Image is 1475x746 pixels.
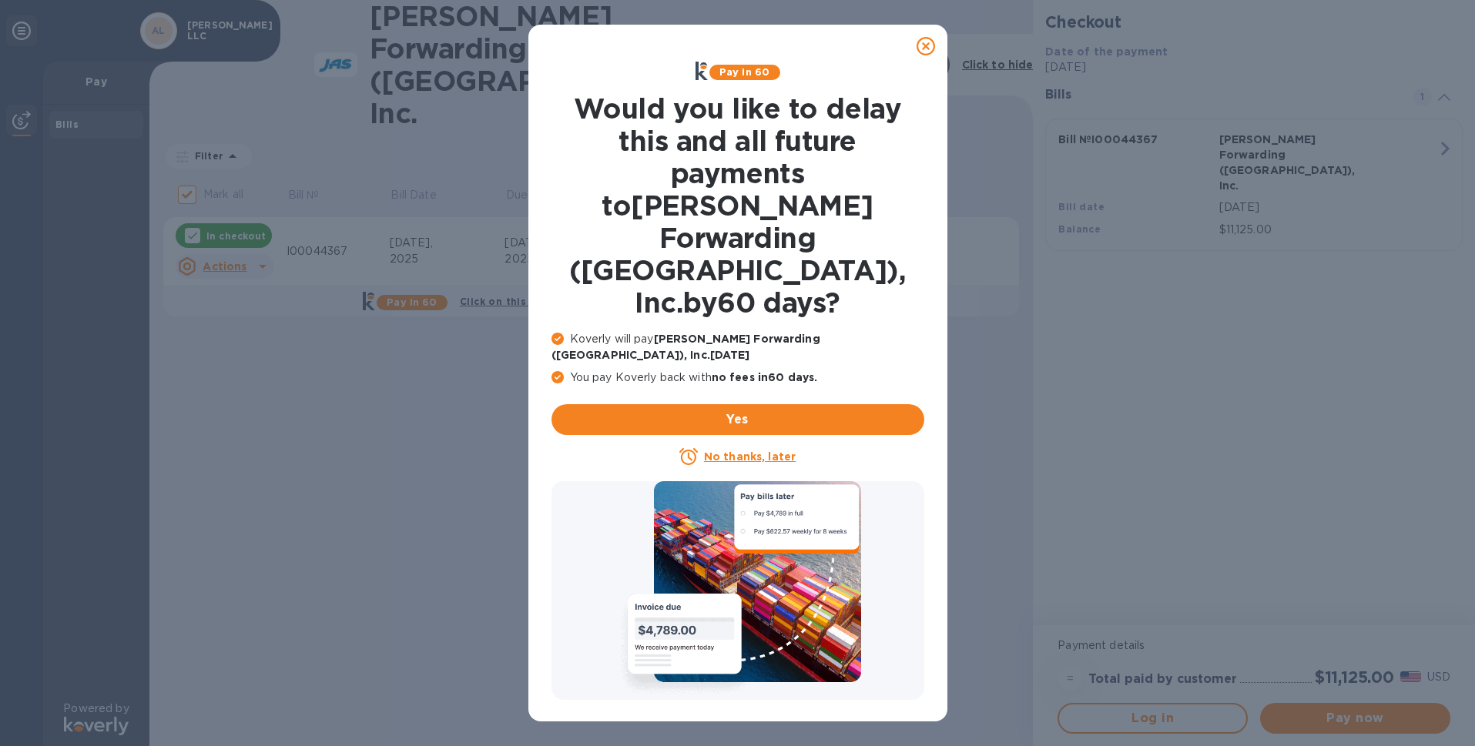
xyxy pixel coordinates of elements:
[712,371,817,383] b: no fees in 60 days .
[719,66,769,78] b: Pay in 60
[551,92,924,319] h1: Would you like to delay this and all future payments to [PERSON_NAME] Forwarding ([GEOGRAPHIC_DAT...
[551,404,924,435] button: Yes
[551,370,924,386] p: You pay Koverly back with
[704,450,796,463] u: No thanks, later
[551,333,820,361] b: [PERSON_NAME] Forwarding ([GEOGRAPHIC_DATA]), Inc. [DATE]
[551,331,924,363] p: Koverly will pay
[564,410,912,429] span: Yes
